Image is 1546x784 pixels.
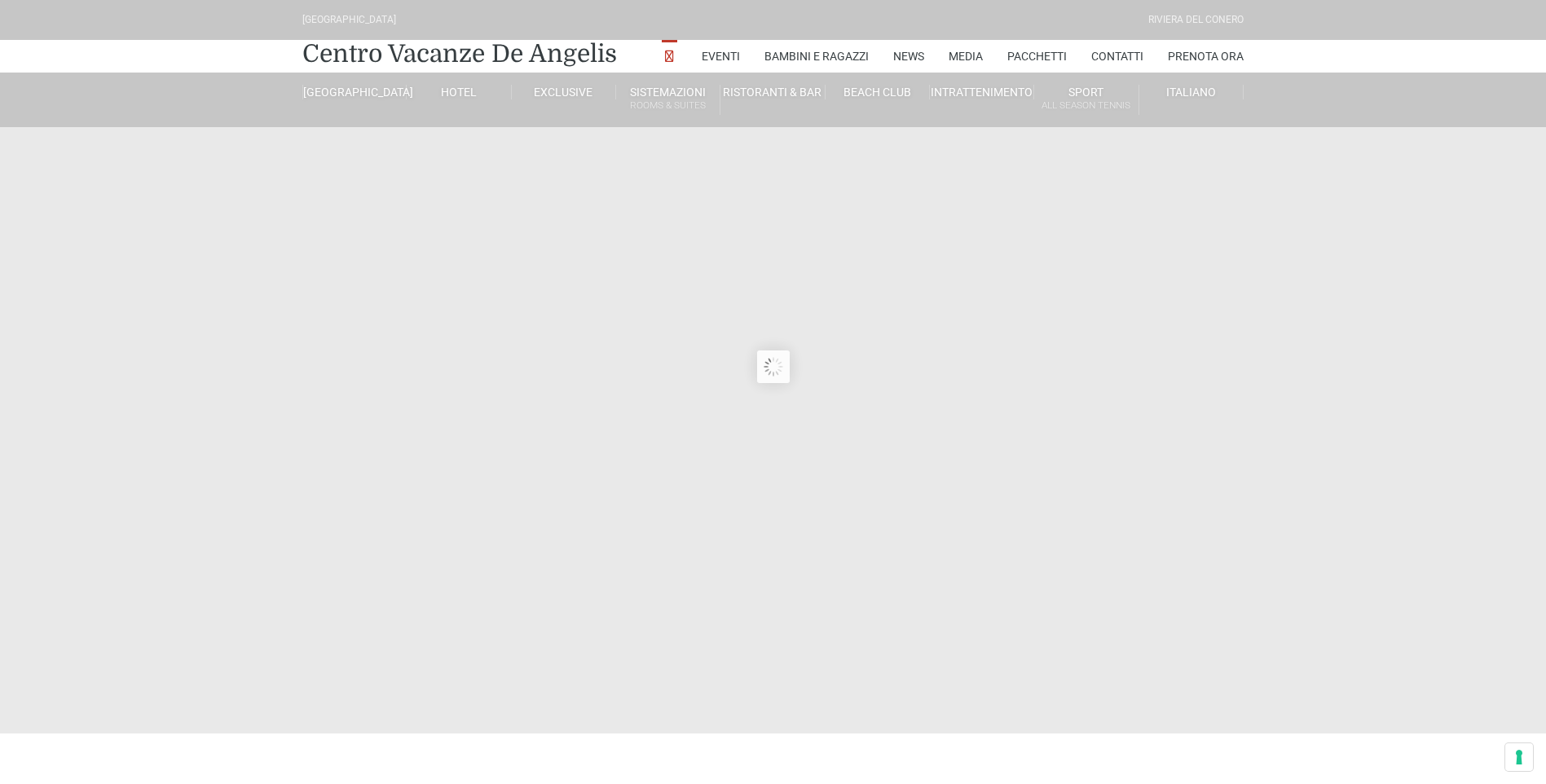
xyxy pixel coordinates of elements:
[1139,85,1244,99] a: Italiano
[1091,40,1143,73] a: Contatti
[893,40,924,73] a: News
[1166,86,1216,99] span: Italiano
[702,40,740,73] a: Eventi
[1148,12,1244,28] div: Riviera Del Conero
[302,12,396,28] div: [GEOGRAPHIC_DATA]
[764,75,895,105] a: Holly Beach Club
[930,85,1034,99] a: Intrattenimento
[1034,98,1138,113] small: All Season Tennis
[1007,40,1067,73] a: Pacchetti
[764,105,895,135] a: Holly Teeny Club
[764,135,895,165] a: [PERSON_NAME] Club
[764,196,895,225] a: Iscrizioni Holly Club
[1505,743,1533,771] button: Le tue preferenze relative al consenso per le tecnologie di tracciamento
[302,37,617,70] a: Centro Vacanze De Angelis
[616,85,720,115] a: SistemazioniRooms & Suites
[720,85,825,99] a: Ristoranti & Bar
[302,85,407,99] a: [GEOGRAPHIC_DATA]
[512,85,616,99] a: Exclusive
[616,98,720,113] small: Rooms & Suites
[949,40,983,73] a: Media
[407,85,511,99] a: Hotel
[764,40,869,73] a: Bambini e Ragazzi
[764,165,895,196] a: Piscine
[1034,85,1139,115] a: SportAll Season Tennis
[1168,40,1244,73] a: Prenota Ora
